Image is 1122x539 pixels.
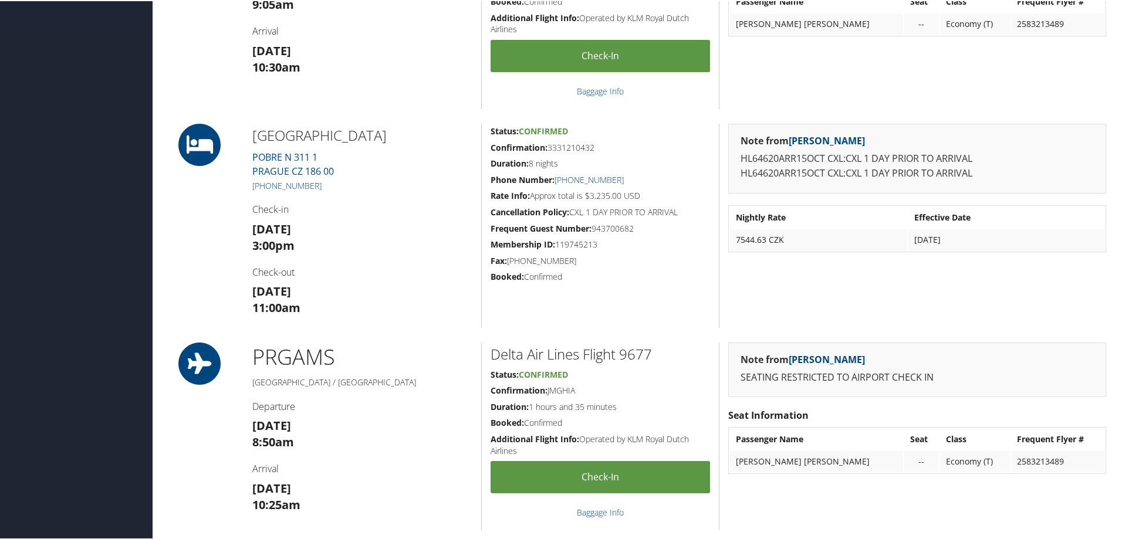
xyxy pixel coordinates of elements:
[741,352,865,365] strong: Note from
[789,352,865,365] a: [PERSON_NAME]
[741,133,865,146] strong: Note from
[252,179,322,190] a: [PHONE_NUMBER]
[252,42,291,57] strong: [DATE]
[491,124,519,135] strong: Status:
[491,254,710,266] h5: [PHONE_NUMBER]
[577,506,624,517] a: Baggage Info
[519,124,568,135] span: Confirmed
[908,228,1104,249] td: [DATE]
[491,343,710,363] h2: Delta Air Lines Flight 9677
[252,341,472,371] h1: PRG AMS
[252,124,472,144] h2: [GEOGRAPHIC_DATA]
[730,12,903,33] td: [PERSON_NAME] [PERSON_NAME]
[491,270,710,282] h5: Confirmed
[728,408,809,421] strong: Seat Information
[910,455,933,466] div: --
[252,399,472,412] h4: Departure
[940,428,1010,449] th: Class
[491,205,710,217] h5: CXL 1 DAY PRIOR TO ARRIVAL
[730,228,907,249] td: 7544.63 CZK
[730,450,903,471] td: [PERSON_NAME] [PERSON_NAME]
[491,238,555,249] strong: Membership ID:
[940,450,1010,471] td: Economy (T)
[252,375,472,387] h5: [GEOGRAPHIC_DATA] / [GEOGRAPHIC_DATA]
[491,238,710,249] h5: 119745213
[491,222,592,233] strong: Frequent Guest Number:
[519,368,568,379] span: Confirmed
[252,220,291,236] strong: [DATE]
[491,39,710,71] a: Check-in
[252,236,295,252] strong: 3:00pm
[555,173,624,184] a: [PHONE_NUMBER]
[491,384,548,395] strong: Confirmation:
[577,84,624,96] a: Baggage Info
[491,189,710,201] h5: Approx total is $3,235.00 USD
[252,23,472,36] h4: Arrival
[491,432,710,455] h5: Operated by KLM Royal Dutch Airlines
[491,460,710,492] a: Check-in
[1011,12,1104,33] td: 2583213489
[252,282,291,298] strong: [DATE]
[1011,428,1104,449] th: Frequent Flyer #
[904,428,939,449] th: Seat
[1011,450,1104,471] td: 2583213489
[730,206,907,227] th: Nightly Rate
[252,433,294,449] strong: 8:50am
[491,368,519,379] strong: Status:
[491,416,710,428] h5: Confirmed
[491,157,529,168] strong: Duration:
[252,416,291,432] strong: [DATE]
[252,299,300,314] strong: 11:00am
[491,157,710,168] h5: 8 nights
[491,254,507,265] strong: Fax:
[252,479,291,495] strong: [DATE]
[491,400,529,411] strong: Duration:
[910,18,933,28] div: --
[491,141,548,152] strong: Confirmation:
[491,173,555,184] strong: Phone Number:
[491,432,579,443] strong: Additional Flight Info:
[908,206,1104,227] th: Effective Date
[491,270,524,281] strong: Booked:
[252,496,300,511] strong: 10:25am
[252,202,472,215] h4: Check-in
[491,189,530,200] strong: Rate Info:
[491,416,524,427] strong: Booked:
[491,400,710,412] h5: 1 hours and 35 minutes
[940,12,1010,33] td: Economy (T)
[789,133,865,146] a: [PERSON_NAME]
[730,428,903,449] th: Passenger Name
[252,461,472,474] h4: Arrival
[491,11,710,34] h5: Operated by KLM Royal Dutch Airlines
[252,265,472,277] h4: Check-out
[741,369,1094,384] p: SEATING RESTRICTED TO AIRPORT CHECK IN
[491,384,710,395] h5: JMGHIA
[741,150,1094,180] p: HL64620ARR15OCT CXL:CXL 1 DAY PRIOR TO ARRIVAL HL64620ARR15OCT CXL:CXL 1 DAY PRIOR TO ARRIVAL
[491,11,579,22] strong: Additional Flight Info:
[252,150,334,177] a: POBRE N 311 1PRAGUE CZ 186 00
[491,222,710,233] h5: 943700682
[491,205,569,216] strong: Cancellation Policy:
[252,58,300,74] strong: 10:30am
[491,141,710,152] h5: 3331210432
